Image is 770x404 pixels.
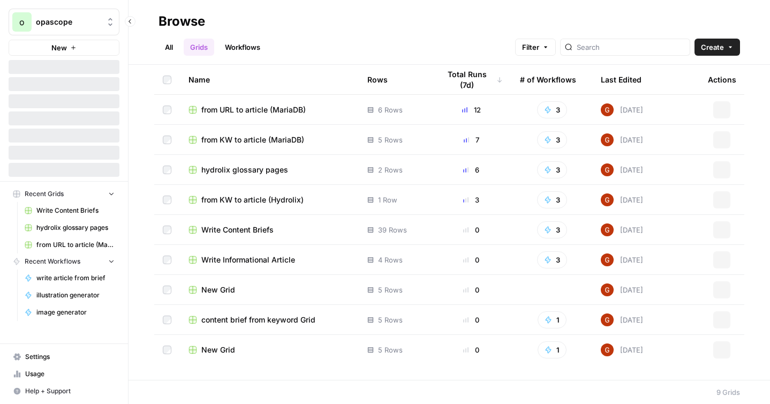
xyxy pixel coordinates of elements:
[201,164,288,175] span: hydrolix glossary pages
[601,133,614,146] img: pobvtkb4t1czagu00cqquhmopsq1
[9,348,119,365] a: Settings
[601,103,614,116] img: pobvtkb4t1czagu00cqquhmopsq1
[601,313,643,326] div: [DATE]
[9,9,119,35] button: Workspace: opascope
[158,39,179,56] a: All
[522,42,539,53] span: Filter
[538,341,567,358] button: 1
[188,164,350,175] a: hydrolix glossary pages
[25,189,64,199] span: Recent Grids
[25,352,115,362] span: Settings
[520,65,576,94] div: # of Workflows
[378,194,397,205] span: 1 Row
[36,273,115,283] span: write article from brief
[25,257,80,266] span: Recent Workflows
[36,290,115,300] span: illustration generator
[9,40,119,56] button: New
[601,283,643,296] div: [DATE]
[694,39,740,56] button: Create
[201,345,235,355] span: New Grid
[201,194,304,205] span: from KW to article (Hydrolix)
[378,315,403,325] span: 5 Rows
[601,65,641,94] div: Last Edited
[601,193,643,206] div: [DATE]
[9,383,119,400] button: Help + Support
[188,104,350,115] a: from URL to article (MariaDB)
[601,223,643,236] div: [DATE]
[378,164,403,175] span: 2 Rows
[9,186,119,202] button: Recent Grids
[20,287,119,304] a: illustration generator
[188,345,350,355] a: New Grid
[158,13,205,30] div: Browse
[201,134,304,145] span: from KW to article (MariaDB)
[20,219,119,236] a: hydrolix glossary pages
[188,225,350,235] a: Write Content Briefs
[201,315,315,325] span: content brief from keyword Grid
[36,206,115,215] span: Write Content Briefs
[577,42,685,53] input: Search
[188,134,350,145] a: from KW to article (MariaDB)
[188,285,350,295] a: New Grid
[188,65,350,94] div: Name
[20,202,119,219] a: Write Content Briefs
[440,134,503,145] div: 7
[440,225,503,235] div: 0
[9,253,119,270] button: Recent Workflows
[378,285,403,295] span: 5 Rows
[188,315,350,325] a: content brief from keyword Grid
[601,223,614,236] img: pobvtkb4t1czagu00cqquhmopsq1
[440,255,503,265] div: 0
[36,308,115,317] span: image generator
[201,285,235,295] span: New Grid
[51,42,67,53] span: New
[378,104,403,115] span: 6 Rows
[36,240,115,250] span: from URL to article (MariaDB)
[188,255,350,265] a: Write Informational Article
[378,225,407,235] span: 39 Rows
[537,161,567,178] button: 3
[378,345,403,355] span: 5 Rows
[218,39,267,56] a: Workflows
[708,65,736,94] div: Actions
[19,16,25,28] span: o
[440,65,503,94] div: Total Runs (7d)
[440,194,503,205] div: 3
[20,304,119,321] a: image generator
[378,134,403,145] span: 5 Rows
[601,133,643,146] div: [DATE]
[20,236,119,253] a: from URL to article (MariaDB)
[201,104,306,115] span: from URL to article (MariaDB)
[601,163,643,176] div: [DATE]
[601,253,643,266] div: [DATE]
[440,345,503,355] div: 0
[25,369,115,379] span: Usage
[184,39,214,56] a: Grids
[378,255,403,265] span: 4 Rows
[201,225,274,235] span: Write Content Briefs
[601,253,614,266] img: pobvtkb4t1czagu00cqquhmopsq1
[188,194,350,205] a: from KW to article (Hydrolix)
[601,163,614,176] img: pobvtkb4t1czagu00cqquhmopsq1
[9,365,119,383] a: Usage
[601,103,643,116] div: [DATE]
[601,193,614,206] img: pobvtkb4t1czagu00cqquhmopsq1
[440,315,503,325] div: 0
[440,164,503,175] div: 6
[36,17,101,27] span: opascope
[515,39,556,56] button: Filter
[201,255,295,265] span: Write Informational Article
[538,311,567,328] button: 1
[537,191,567,208] button: 3
[367,65,388,94] div: Rows
[601,343,643,356] div: [DATE]
[440,104,503,115] div: 12
[440,285,503,295] div: 0
[537,101,567,118] button: 3
[716,387,740,398] div: 9 Grids
[537,221,567,238] button: 3
[537,251,567,268] button: 3
[601,313,614,326] img: pobvtkb4t1czagu00cqquhmopsq1
[20,270,119,287] a: write article from brief
[701,42,724,53] span: Create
